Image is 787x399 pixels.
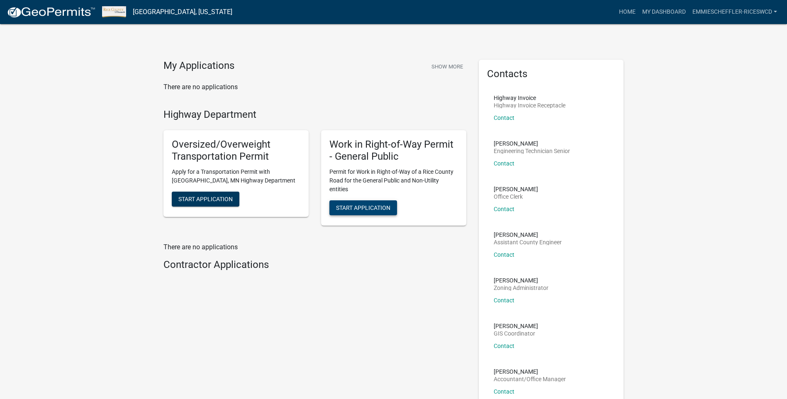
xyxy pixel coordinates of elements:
p: GIS Coordinator [494,331,538,336]
a: Contact [494,251,514,258]
a: My Dashboard [639,4,689,20]
p: Zoning Administrator [494,285,548,291]
h5: Work in Right-of-Way Permit - General Public [329,139,458,163]
button: Start Application [329,200,397,215]
a: [GEOGRAPHIC_DATA], [US_STATE] [133,5,232,19]
h5: Contacts [487,68,616,80]
p: [PERSON_NAME] [494,277,548,283]
p: Apply for a Transportation Permit with [GEOGRAPHIC_DATA], MN Highway Department [172,168,300,185]
a: Contact [494,114,514,121]
button: Show More [428,60,466,73]
h5: Oversized/Overweight Transportation Permit [172,139,300,163]
span: Start Application [336,204,390,211]
wm-workflow-list-section: Contractor Applications [163,259,466,274]
a: Contact [494,388,514,395]
a: Contact [494,343,514,349]
p: Assistant County Engineer [494,239,562,245]
p: Accountant/Office Manager [494,376,566,382]
p: Highway Invoice [494,95,565,101]
a: EmmieScheffler-RiceSWCD [689,4,780,20]
p: Engineering Technician Senior [494,148,570,154]
span: Start Application [178,195,233,202]
p: [PERSON_NAME] [494,141,570,146]
h4: Highway Department [163,109,466,121]
a: Home [616,4,639,20]
p: [PERSON_NAME] [494,232,562,238]
p: There are no applications [163,82,466,92]
h4: My Applications [163,60,234,72]
p: [PERSON_NAME] [494,369,566,375]
img: Rice County, Minnesota [102,6,126,17]
p: [PERSON_NAME] [494,323,538,329]
p: Office Clerk [494,194,538,199]
p: Permit for Work in Right-of-Way of a Rice County Road for the General Public and Non-Utility enti... [329,168,458,194]
p: There are no applications [163,242,466,252]
button: Start Application [172,192,239,207]
h4: Contractor Applications [163,259,466,271]
a: Contact [494,297,514,304]
p: [PERSON_NAME] [494,186,538,192]
a: Contact [494,160,514,167]
a: Contact [494,206,514,212]
p: Highway Invoice Receptacle [494,102,565,108]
